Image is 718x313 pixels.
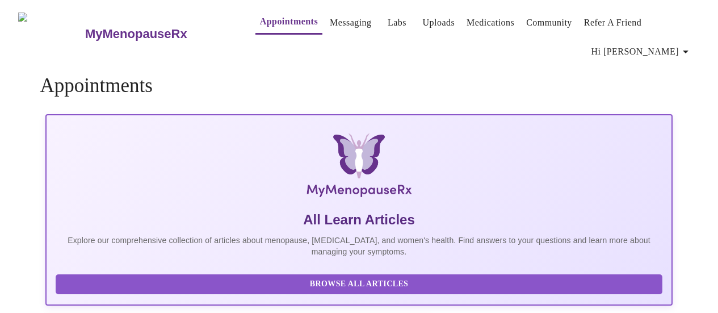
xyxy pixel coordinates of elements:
button: Labs [379,11,415,34]
a: MyMenopauseRx [83,14,232,54]
a: Browse All Articles [56,278,665,288]
button: Uploads [418,11,460,34]
button: Browse All Articles [56,274,662,294]
a: Labs [388,15,406,31]
a: Refer a Friend [584,15,642,31]
h4: Appointments [40,74,678,97]
p: Explore our comprehensive collection of articles about menopause, [MEDICAL_DATA], and women's hea... [56,235,662,257]
img: MyMenopauseRx Logo [18,12,83,55]
img: MyMenopauseRx Logo [150,133,568,202]
button: Messaging [325,11,376,34]
button: Medications [462,11,519,34]
button: Community [522,11,577,34]
span: Hi [PERSON_NAME] [591,44,692,60]
button: Hi [PERSON_NAME] [587,40,697,63]
a: Messaging [330,15,371,31]
a: Medications [467,15,514,31]
h3: MyMenopauseRx [85,27,187,41]
h5: All Learn Articles [56,211,662,229]
a: Appointments [260,14,318,30]
span: Browse All Articles [67,277,650,291]
a: Uploads [423,15,455,31]
button: Appointments [255,10,322,35]
a: Community [526,15,572,31]
button: Refer a Friend [580,11,646,34]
